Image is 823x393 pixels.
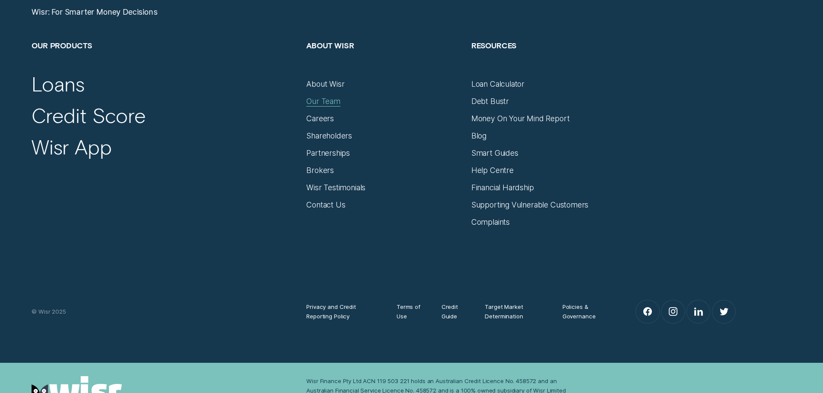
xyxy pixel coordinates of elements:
a: Brokers [306,166,334,175]
a: Credit Score [32,103,146,128]
a: Smart Guides [471,148,518,158]
a: Money On Your Mind Report [471,114,570,123]
a: Blog [471,131,486,141]
a: Complaints [471,217,510,227]
a: Supporting Vulnerable Customers [471,200,589,210]
a: Wisr: For Smarter Money Decisions [32,7,157,17]
h2: Resources [471,41,626,79]
a: Loans [32,72,84,97]
a: Debt Bustr [471,97,509,106]
a: Terms of Use [397,302,424,321]
a: Facebook [636,300,659,323]
h2: About Wisr [306,41,461,79]
a: Policies & Governance [562,302,609,321]
a: Twitter [712,300,735,323]
h2: Our Products [32,41,297,79]
a: Instagram [661,300,684,323]
a: Partnerships [306,148,350,158]
a: Shareholders [306,131,352,141]
a: Target Market Determination [485,302,545,321]
a: Help Centre [471,166,514,175]
a: Contact Us [306,200,345,210]
div: © Wisr 2025 [27,307,302,316]
a: Our Team [306,97,340,106]
a: Wisr App [32,135,111,160]
a: Credit Guide [442,302,468,321]
a: Loan Calculator [471,79,524,89]
a: Wisr Testimonials [306,183,365,192]
a: Financial Hardship [471,183,534,192]
a: Privacy and Credit Reporting Policy [306,302,379,321]
a: Careers [306,114,334,123]
a: LinkedIn [687,300,710,323]
a: About Wisr [306,79,344,89]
